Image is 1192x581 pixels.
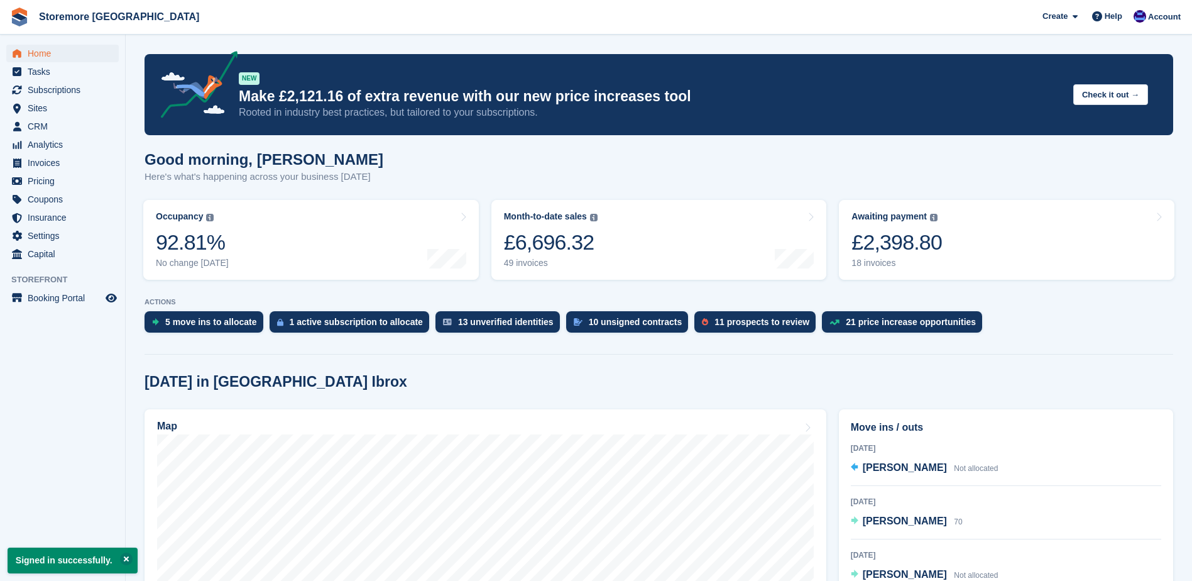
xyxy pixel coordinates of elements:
p: Make £2,121.16 of extra revenue with our new price increases tool [239,87,1063,106]
span: Account [1148,11,1181,23]
img: prospect-51fa495bee0391a8d652442698ab0144808aea92771e9ea1ae160a38d050c398.svg [702,318,708,326]
a: Month-to-date sales £6,696.32 49 invoices [491,200,827,280]
a: menu [6,136,119,153]
img: price_increase_opportunities-93ffe204e8149a01c8c9dc8f82e8f89637d9d84a8eef4429ea346261dce0b2c0.svg [829,319,839,325]
div: 1 active subscription to allocate [290,317,423,327]
div: Awaiting payment [851,211,927,222]
div: NEW [239,72,260,85]
a: 10 unsigned contracts [566,311,695,339]
div: 11 prospects to review [714,317,809,327]
a: menu [6,118,119,135]
a: [PERSON_NAME] Not allocated [851,460,998,477]
span: Subscriptions [28,81,103,99]
div: Month-to-date sales [504,211,587,222]
span: [PERSON_NAME] [863,516,947,526]
span: Not allocated [954,464,998,473]
a: menu [6,245,119,263]
a: menu [6,172,119,190]
img: contract_signature_icon-13c848040528278c33f63329250d36e43548de30e8caae1d1a13099fd9432cc5.svg [574,318,582,326]
a: menu [6,227,119,245]
h2: Move ins / outs [851,420,1161,435]
span: Insurance [28,209,103,226]
span: Pricing [28,172,103,190]
span: Analytics [28,136,103,153]
div: No change [DATE] [156,258,229,268]
a: menu [6,289,119,307]
img: price-adjustments-announcement-icon-8257ccfd72463d97f412b2fc003d46551f7dbcb40ab6d574587a9cd5c0d94... [150,51,238,123]
div: £6,696.32 [504,230,598,255]
button: Check it out → [1073,84,1148,105]
div: [DATE] [851,443,1161,454]
div: 13 unverified identities [458,317,554,327]
h2: Map [157,421,177,432]
img: move_ins_to_allocate_icon-fdf77a2bb77ea45bf5b3d319d69a93e2d87916cf1d5bf7949dd705db3b84f3ca.svg [152,318,159,326]
span: Settings [28,227,103,245]
h1: Good morning, [PERSON_NAME] [145,151,383,168]
div: 5 move ins to allocate [165,317,257,327]
img: Angela [1134,10,1146,23]
a: menu [6,63,119,80]
a: Occupancy 92.81% No change [DATE] [143,200,479,280]
a: 11 prospects to review [694,311,822,339]
span: Booking Portal [28,289,103,307]
span: Not allocated [954,571,998,580]
span: [PERSON_NAME] [863,462,947,473]
span: Create [1042,10,1068,23]
img: icon-info-grey-7440780725fd019a000dd9b08b2336e03edf1995a4989e88bcd33f0948082b44.svg [590,214,598,221]
span: Coupons [28,191,103,208]
a: Preview store [104,290,119,306]
span: Sites [28,99,103,117]
img: active_subscription_to_allocate_icon-d502201f5373d7db506a760aba3b589e785aa758c864c3986d89f69b8ff3... [277,318,283,326]
div: £2,398.80 [851,230,942,255]
span: Capital [28,245,103,263]
a: 13 unverified identities [435,311,566,339]
a: 1 active subscription to allocate [270,311,435,339]
span: Home [28,45,103,62]
a: Awaiting payment £2,398.80 18 invoices [839,200,1174,280]
a: menu [6,99,119,117]
a: menu [6,191,119,208]
div: 49 invoices [504,258,598,268]
div: [DATE] [851,496,1161,507]
div: 92.81% [156,230,229,255]
img: icon-info-grey-7440780725fd019a000dd9b08b2336e03edf1995a4989e88bcd33f0948082b44.svg [206,214,214,221]
h2: [DATE] in [GEOGRAPHIC_DATA] Ibrox [145,373,407,390]
p: Signed in successfully. [8,548,138,573]
span: [PERSON_NAME] [863,569,947,580]
a: [PERSON_NAME] 70 [851,514,963,530]
span: Tasks [28,63,103,80]
div: 10 unsigned contracts [589,317,682,327]
a: menu [6,209,119,226]
img: verify_identity-adf6edd0f0f0b5bbfe63781bf79b02c33cf7c696d77639b501bdc392416b5a36.svg [443,318,452,326]
div: 21 price increase opportunities [846,317,976,327]
a: menu [6,154,119,172]
div: [DATE] [851,550,1161,561]
span: 70 [954,517,962,526]
a: 21 price increase opportunities [822,311,988,339]
p: Rooted in industry best practices, but tailored to your subscriptions. [239,106,1063,119]
div: Occupancy [156,211,203,222]
img: stora-icon-8386f47178a22dfd0bd8f6a31ec36ba5ce8667c1dd55bd0f319d3a0aa187defe.svg [10,8,29,26]
a: menu [6,45,119,62]
span: CRM [28,118,103,135]
p: Here's what's happening across your business [DATE] [145,170,383,184]
p: ACTIONS [145,298,1173,306]
span: Help [1105,10,1122,23]
span: Storefront [11,274,125,286]
div: 18 invoices [851,258,942,268]
a: Storemore [GEOGRAPHIC_DATA] [34,6,204,27]
span: Invoices [28,154,103,172]
a: 5 move ins to allocate [145,311,270,339]
img: icon-info-grey-7440780725fd019a000dd9b08b2336e03edf1995a4989e88bcd33f0948082b44.svg [930,214,938,221]
a: menu [6,81,119,99]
